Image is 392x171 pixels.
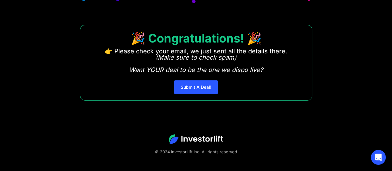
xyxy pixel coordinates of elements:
strong: 🎉 Congratulations! 🎉 [131,31,262,45]
p: 👉 Please check your email, we just sent all the details there. ‍ [105,48,287,73]
a: Submit A Deal! [174,80,218,94]
div: Open Intercom Messenger [371,150,386,165]
em: (Make sure to check spam) Want YOUR deal to be the one we dispo live? [129,54,263,74]
div: © 2024 InvestorLift Inc. All rights reserved [22,149,370,155]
